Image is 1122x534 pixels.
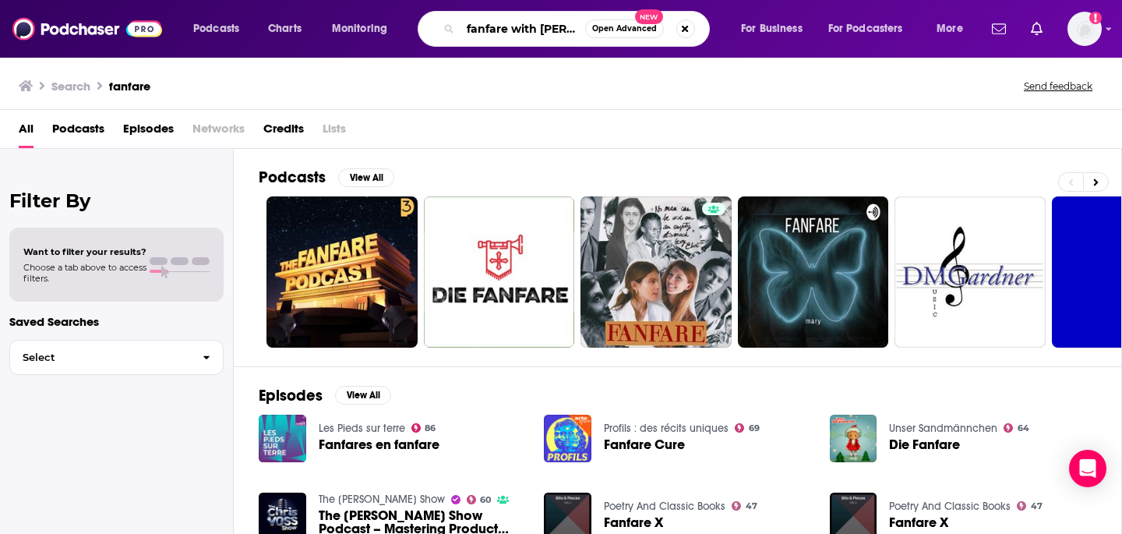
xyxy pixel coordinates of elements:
p: Saved Searches [9,314,224,329]
a: Episodes [123,116,174,148]
h2: Filter By [9,189,224,212]
span: Lists [323,116,346,148]
img: User Profile [1067,12,1102,46]
span: Podcasts [193,18,239,40]
img: Fanfare Cure [544,415,591,462]
a: Unser Sandmännchen [889,422,997,435]
span: 47 [746,503,757,510]
span: Networks [192,116,245,148]
span: 69 [749,425,760,432]
div: Search podcasts, credits, & more... [432,11,725,47]
button: open menu [730,16,822,41]
a: All [19,116,34,148]
a: Show notifications dropdown [986,16,1012,42]
span: 60 [480,497,491,504]
div: Open Intercom Messenger [1069,450,1106,487]
h2: Episodes [259,386,323,405]
a: 69 [735,423,760,433]
svg: Add a profile image [1089,12,1102,24]
button: open menu [182,16,259,41]
span: Choose a tab above to access filters. [23,262,146,284]
span: Open Advanced [592,25,657,33]
a: 64 [1004,423,1029,433]
button: Select [9,340,224,375]
img: Die Fanfare [830,415,877,462]
button: Open AdvancedNew [585,19,664,38]
img: Podchaser - Follow, Share and Rate Podcasts [12,14,162,44]
a: Charts [258,16,311,41]
a: 60 [467,495,492,504]
button: open menu [818,16,926,41]
a: 47 [1017,501,1043,511]
a: Show notifications dropdown [1025,16,1049,42]
span: New [635,9,663,24]
span: 86 [425,425,436,432]
span: For Business [741,18,803,40]
button: Show profile menu [1067,12,1102,46]
span: 64 [1018,425,1029,432]
h3: fanfare [109,79,150,94]
button: open menu [926,16,983,41]
span: Select [10,352,190,362]
button: open menu [321,16,408,41]
a: Profils : des récits uniques [604,422,729,435]
h2: Podcasts [259,168,326,187]
a: Fanfares en fanfare [319,438,439,451]
a: Poetry And Classic Books [604,500,725,513]
span: Logged in as teisenbe [1067,12,1102,46]
img: Fanfares en fanfare [259,415,306,462]
a: PodcastsView All [259,168,394,187]
a: Credits [263,116,304,148]
button: Send feedback [1019,80,1097,93]
input: Search podcasts, credits, & more... [460,16,585,41]
span: Charts [268,18,302,40]
a: Fanfare X [889,516,948,529]
a: The Chris Voss Show [319,493,445,506]
a: Poetry And Classic Books [889,500,1011,513]
span: Monitoring [332,18,387,40]
a: 47 [732,501,757,511]
button: View All [338,168,394,187]
a: Podcasts [52,116,104,148]
a: Les Pieds sur terre [319,422,405,435]
a: Fanfare Cure [604,438,685,451]
a: 86 [411,423,436,433]
span: More [937,18,963,40]
a: EpisodesView All [259,386,391,405]
span: For Podcasters [828,18,903,40]
span: Want to filter your results? [23,246,146,257]
a: Die Fanfare [889,438,960,451]
h3: Search [51,79,90,94]
a: Fanfare X [604,516,663,529]
button: View All [335,386,391,405]
span: 47 [1031,503,1043,510]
